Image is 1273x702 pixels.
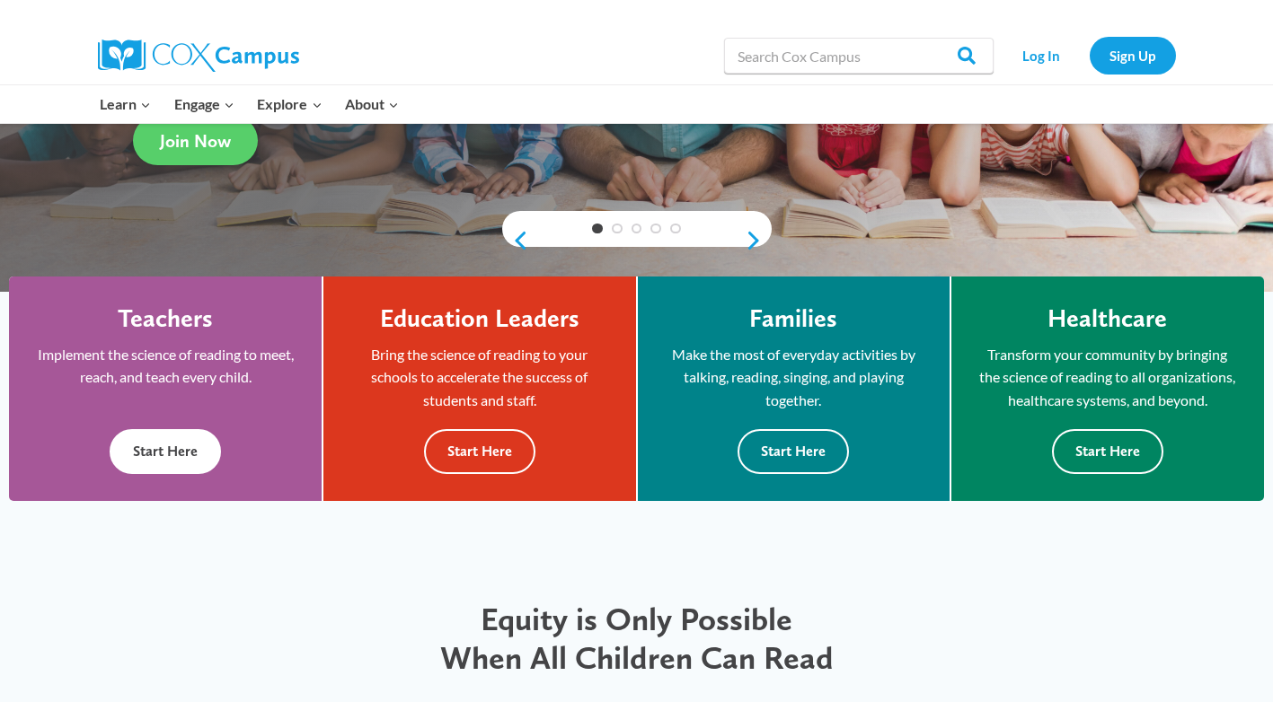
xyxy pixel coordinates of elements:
[133,116,258,165] a: Join Now
[612,224,623,234] a: 2
[951,276,1264,501] a: Healthcare Transform your community by bringing the science of reading to all organizations, heal...
[1003,37,1176,74] nav: Secondary Navigation
[1003,37,1081,74] a: Log In
[502,230,529,251] a: previous
[9,276,322,501] a: Teachers Implement the science of reading to meet, reach, and teach every child. Start Here
[502,223,772,259] div: content slider buttons
[424,429,535,473] button: Start Here
[1090,37,1176,74] a: Sign Up
[110,429,221,473] button: Start Here
[323,276,635,501] a: Education Leaders Bring the science of reading to your schools to accelerate the success of stude...
[163,85,246,123] button: Child menu of Engage
[724,38,994,74] input: Search Cox Campus
[333,85,411,123] button: Child menu of About
[89,85,164,123] button: Child menu of Learn
[440,600,834,677] span: Equity is Only Possible When All Children Can Read
[749,303,837,334] h4: Families
[380,303,579,334] h4: Education Leaders
[350,343,608,412] p: Bring the science of reading to your schools to accelerate the success of students and staff.
[36,343,295,389] p: Implement the science of reading to meet, reach, and teach every child.
[89,85,411,123] nav: Primary Navigation
[160,130,231,152] span: Join Now
[738,429,849,473] button: Start Here
[98,39,299,72] img: Cox Campus
[650,224,661,234] a: 4
[118,303,213,334] h4: Teachers
[632,224,642,234] a: 3
[745,230,772,251] a: next
[1048,303,1167,334] h4: Healthcare
[665,343,923,412] p: Make the most of everyday activities by talking, reading, singing, and playing together.
[978,343,1237,412] p: Transform your community by bringing the science of reading to all organizations, healthcare syst...
[670,224,681,234] a: 5
[592,224,603,234] a: 1
[246,85,334,123] button: Child menu of Explore
[1052,429,1163,473] button: Start Here
[638,276,950,501] a: Families Make the most of everyday activities by talking, reading, singing, and playing together....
